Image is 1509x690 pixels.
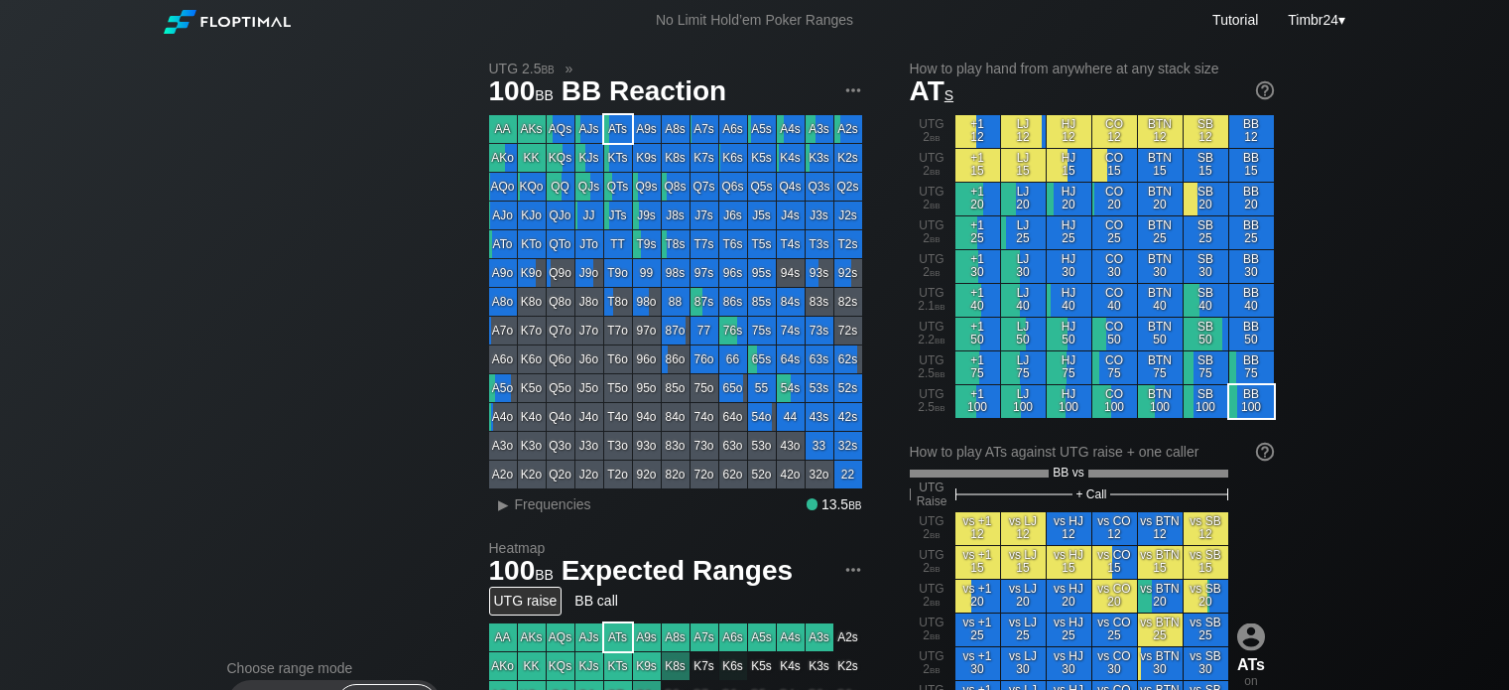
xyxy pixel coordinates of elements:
div: vs +1 12 [955,512,1000,545]
div: +1 100 [955,385,1000,418]
div: 42o [777,461,805,488]
div: Q7s [691,173,718,201]
img: icon-avatar.b40e07d9.svg [1237,622,1265,650]
div: How to play ATs against UTG raise + one caller [910,444,1274,460]
div: K6s [719,144,747,172]
div: K4s [777,144,805,172]
div: 33 [806,432,833,460]
div: 54s [777,374,805,402]
div: HJ 12 [1047,115,1091,148]
div: 94s [777,259,805,287]
div: 98o [633,288,661,316]
div: QJo [547,202,574,229]
div: 75s [748,317,776,345]
div: SB 40 [1184,284,1228,317]
div: Q8o [547,288,574,316]
h2: How to play hand from anywhere at any stack size [910,61,1274,76]
div: +1 50 [955,318,1000,350]
div: Q5s [748,173,776,201]
div: 77 [691,317,718,345]
div: A7s [691,115,718,143]
div: SB 25 [1184,216,1228,249]
div: UTG 2 [910,546,954,579]
div: KQs [547,144,574,172]
div: BTN 25 [1138,216,1183,249]
div: 93o [633,432,661,460]
div: 52o [748,461,776,488]
div: Q9s [633,173,661,201]
div: K9o [518,259,546,287]
div: ATs [604,115,632,143]
div: UTG 2 [910,183,954,215]
div: BB 40 [1229,284,1274,317]
div: BB 50 [1229,318,1274,350]
div: BTN 15 [1138,149,1183,182]
div: vs CO 12 [1092,512,1137,545]
div: T4s [777,230,805,258]
div: A4s [777,115,805,143]
div: HJ 40 [1047,284,1091,317]
div: UTG 2 [910,216,954,249]
span: BB vs [1053,466,1083,480]
div: HJ 75 [1047,351,1091,384]
div: Q3s [806,173,833,201]
div: 32s [834,432,862,460]
div: BB 15 [1229,149,1274,182]
div: Q8s [662,173,690,201]
div: KJs [575,144,603,172]
div: AJs [575,115,603,143]
div: T5s [748,230,776,258]
img: ellipsis.fd386fe8.svg [842,559,864,581]
div: 94o [633,403,661,431]
div: vs BTN 15 [1138,546,1183,579]
div: AQo [489,173,517,201]
div: K2o [518,461,546,488]
div: 44 [777,403,805,431]
span: bb [535,562,554,584]
div: Q2s [834,173,862,201]
div: 83o [662,432,690,460]
div: 76o [691,345,718,373]
div: A3o [489,432,517,460]
div: +1 40 [955,284,1000,317]
div: CO 50 [1092,318,1137,350]
div: +1 15 [955,149,1000,182]
div: 64s [777,345,805,373]
div: KTo [518,230,546,258]
div: BB 30 [1229,250,1274,283]
div: A4o [489,403,517,431]
div: 43s [806,403,833,431]
div: SB 75 [1184,351,1228,384]
div: vs +1 20 [955,580,1000,613]
div: QTs [604,173,632,201]
div: vs HJ 12 [1047,512,1091,545]
div: Q4s [777,173,805,201]
div: 65o [719,374,747,402]
div: A8o [489,288,517,316]
div: 92s [834,259,862,287]
div: HJ 30 [1047,250,1091,283]
div: T3s [806,230,833,258]
div: Q6s [719,173,747,201]
span: 100 [486,76,557,109]
div: vs BTN 12 [1138,512,1183,545]
div: 72o [691,461,718,488]
div: UTG 2 [910,512,954,545]
span: UTG 2.5 [486,60,558,77]
div: A6o [489,345,517,373]
div: T2o [604,461,632,488]
span: + Call [1076,487,1107,501]
div: J7o [575,317,603,345]
div: ▾ [1283,9,1347,31]
div: BTN 40 [1138,284,1183,317]
div: BTN 50 [1138,318,1183,350]
div: 95o [633,374,661,402]
span: bb [930,164,941,178]
div: KTs [604,144,632,172]
div: UTG 2 [910,580,954,613]
div: A9s [633,115,661,143]
div: Q4o [547,403,574,431]
div: QQ [547,173,574,201]
div: 86o [662,345,690,373]
div: SB 12 [1184,115,1228,148]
